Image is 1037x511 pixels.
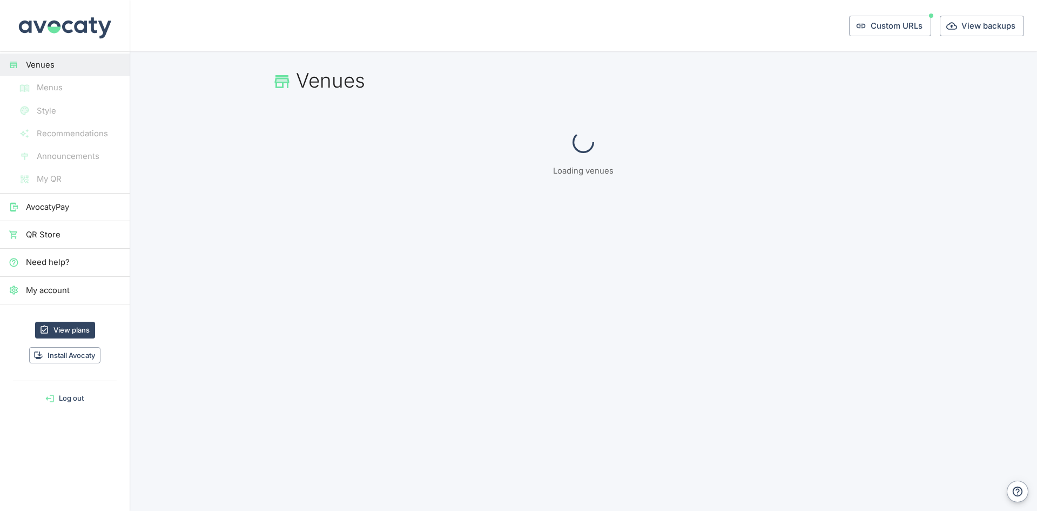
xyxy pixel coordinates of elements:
[289,165,877,177] p: Loading venues
[26,256,121,268] span: Need help?
[849,16,931,36] button: Custom URLs
[940,16,1024,36] button: View backups
[26,59,121,71] span: Venues
[29,347,100,364] button: Install Avocaty
[26,201,121,213] span: AvocatyPay
[26,229,121,241] span: QR Store
[1007,481,1028,502] button: Help and contact
[35,322,95,339] a: View plans
[272,69,894,92] h1: Venues
[26,284,121,296] span: My account
[4,390,125,407] button: Log out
